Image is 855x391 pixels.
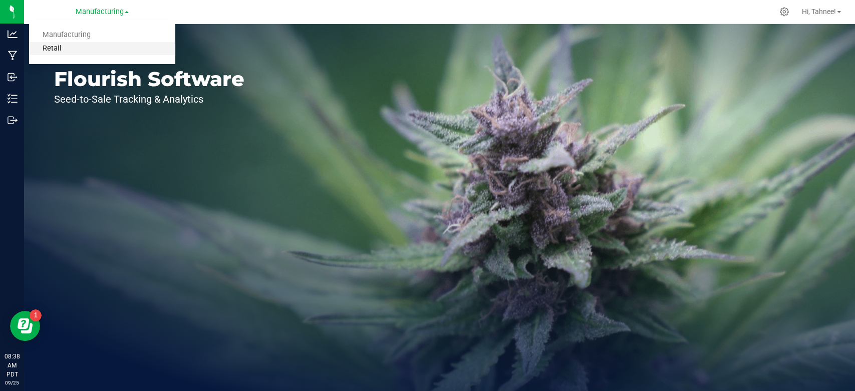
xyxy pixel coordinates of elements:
[54,69,244,89] p: Flourish Software
[76,8,124,16] span: Manufacturing
[54,94,244,104] p: Seed-to-Sale Tracking & Analytics
[29,42,175,56] a: Retail
[5,379,20,386] p: 09/25
[778,7,790,17] div: Manage settings
[802,8,836,16] span: Hi, Tahnee!
[10,311,40,341] iframe: Resource center
[30,309,42,321] iframe: Resource center unread badge
[5,352,20,379] p: 08:38 AM PDT
[8,72,18,82] inline-svg: Inbound
[8,94,18,104] inline-svg: Inventory
[8,29,18,39] inline-svg: Analytics
[8,51,18,61] inline-svg: Manufacturing
[8,115,18,125] inline-svg: Outbound
[29,29,175,42] a: Manufacturing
